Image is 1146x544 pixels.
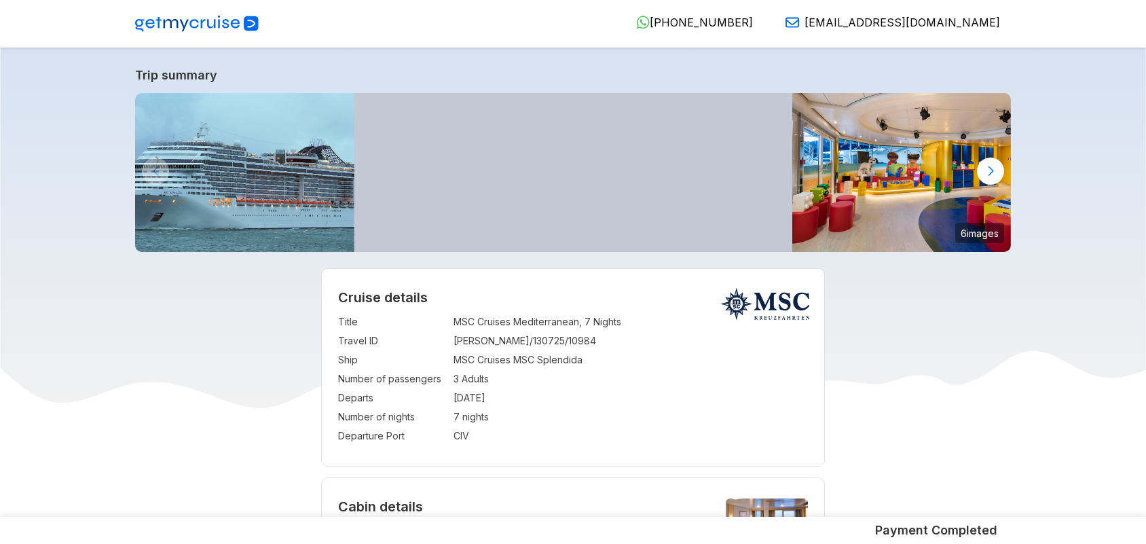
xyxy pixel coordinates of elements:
td: : [447,369,454,388]
td: 7 nights [454,407,809,427]
td: : [447,407,454,427]
img: sp_public_area_the_strand_theatre_01.jpg [354,93,574,252]
td: Title [338,312,447,331]
td: Departure Port [338,427,447,446]
h2: Cruise details [338,289,809,306]
img: WhatsApp [636,16,650,29]
td: CIV [454,427,809,446]
td: MSC Cruises MSC Splendida [454,350,809,369]
a: [PHONE_NUMBER] [625,16,753,29]
td: : [447,331,454,350]
td: 3 Adults [454,369,809,388]
img: Email [785,16,799,29]
h5: Payment Completed [875,522,997,539]
td: Number of passengers [338,369,447,388]
td: Number of nights [338,407,447,427]
td: Ship [338,350,447,369]
span: [EMAIL_ADDRESS][DOMAIN_NAME] [805,16,1000,29]
img: MSC_SPLENDIDA_%2820037774212%29.jpg [135,93,354,252]
img: sp_public_area_yc_concierge_reception_04.jpg [573,93,792,252]
small: 6 images [955,223,1004,243]
img: sp_public_area_lego_club_03.jpg [792,93,1012,252]
td: Departs [338,388,447,407]
td: [PERSON_NAME]/130725/10984 [454,331,809,350]
span: [PHONE_NUMBER] [650,16,753,29]
td: [DATE] [454,388,809,407]
a: [EMAIL_ADDRESS][DOMAIN_NAME] [775,16,1000,29]
td: : [447,350,454,369]
td: MSC Cruises Mediterranean, 7 Nights [454,312,809,331]
h4: Cabin details [338,498,809,515]
a: Trip summary [135,68,1011,82]
td: : [447,312,454,331]
td: : [447,388,454,407]
td: : [447,427,454,446]
td: Travel ID [338,331,447,350]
